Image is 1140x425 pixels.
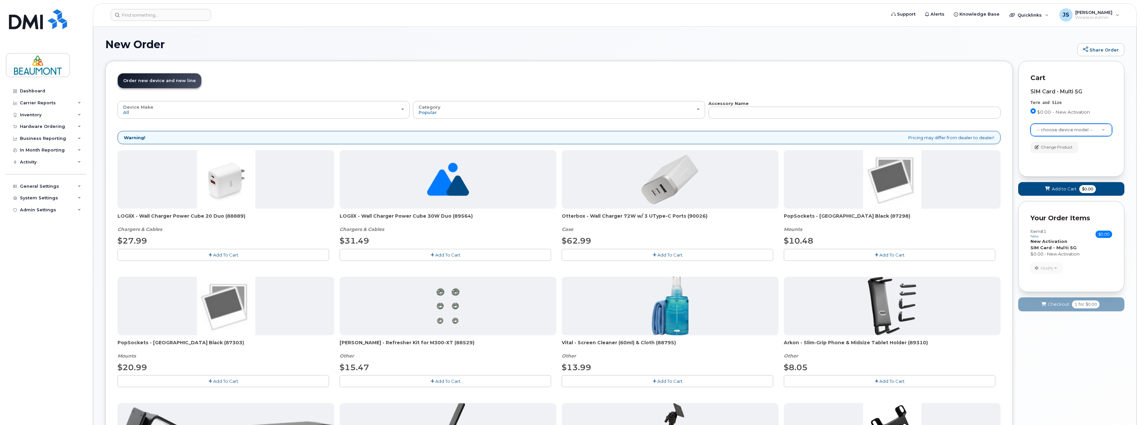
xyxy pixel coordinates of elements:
[1030,229,1046,239] h3: Item
[784,353,798,359] em: Other
[562,375,773,387] button: Add To Cart
[784,249,995,261] button: Add To Cart
[340,213,556,233] div: LOGiiX - Wall Charger Power Cube 30W Duo (89564)
[1030,234,1039,239] small: new
[340,353,354,359] em: Other
[1018,182,1124,196] button: Add to Cart $0.00
[562,339,778,359] div: Vital - Screen Cleaner (60ml) & Cloth (88795)
[419,277,477,335] img: 3B967C63-8BDC-46E7-AB3D-7814B67B96BE.png
[784,375,995,387] button: Add To Cart
[1037,109,1090,115] span: $0.00 - New Activation
[879,378,905,384] span: Add To Cart
[340,363,369,372] span: $15.47
[784,339,1001,359] div: Arkon - Slim-Grip Phone & Midsize Tablet Holder (89310)
[657,252,683,258] span: Add To Cart
[1096,231,1112,238] span: $0.00
[118,353,136,359] em: Mounts
[1036,127,1093,132] span: -- choose device model --
[1030,108,1036,114] input: $0.00 - New Activation
[213,378,238,384] span: Add To Cart
[124,135,145,141] strong: Warning!
[1030,213,1112,223] p: Your Order Items
[1086,301,1097,307] span: $0.00
[340,236,369,246] span: $31.49
[1031,124,1112,136] a: -- choose device model --
[1041,265,1054,271] span: Modify
[340,213,556,226] span: LOGiiX - Wall Charger Power Cube 30W Duo (89564)
[435,378,460,384] span: Add To Cart
[340,339,556,353] span: [PERSON_NAME] - Refresher Kit for M300-XT (88529)
[784,213,1001,226] span: PopSockets - [GEOGRAPHIC_DATA] Black (87298)
[118,213,334,226] span: LOGiiX - Wall Charger Power Cube 20 Duo (88889)
[419,104,441,110] span: Category
[784,339,1001,353] span: Arkon - Slim-Grip Phone & Midsize Tablet Holder (89310)
[1030,251,1112,257] div: $0.00 - New Activation
[118,339,334,359] div: PopSockets - Mount PopWallet+ Black (87303)
[413,101,705,118] button: Category Popular
[1030,239,1067,244] strong: New Activation
[657,378,683,384] span: Add To Cart
[562,363,591,372] span: $13.99
[1077,43,1124,56] a: Share Order
[340,226,384,232] em: Chargers & Cables
[123,110,129,115] span: All
[1030,89,1112,95] div: SIM Card - Multi 5G
[1018,297,1124,311] button: Checkout 1 for $0.00
[1079,185,1096,193] span: $0.00
[118,375,329,387] button: Add To Cart
[562,339,778,353] span: Vital - Screen Cleaner (60ml) & Cloth (88795)
[879,252,905,258] span: Add To Cart
[562,249,773,261] button: Add To Cart
[419,110,437,115] span: Popular
[562,213,778,233] div: Otterbox - Wall Charger 72W w/ 3 UType-C Ports (90026)
[562,236,591,246] span: $62.99
[1030,142,1078,153] button: Change Product
[1077,301,1086,307] span: for
[1052,186,1077,192] span: Add to Cart
[708,101,749,106] strong: Accessory Name
[197,277,255,335] img: noImage.jpg
[784,236,813,246] span: $10.48
[784,363,808,372] span: $8.05
[340,249,551,261] button: Add To Cart
[1048,301,1069,307] span: Checkout
[118,226,162,232] em: Chargers & Cables
[118,363,147,372] span: $20.99
[105,39,1074,50] h1: New Order
[340,375,551,387] button: Add To Cart
[863,150,922,209] img: noImage.jpg
[427,150,469,209] img: no_image_found-2caef05468ed5679b831cfe6fc140e25e0c280774317ffc20a367ab7fd17291e.png
[118,249,329,261] button: Add To Cart
[1040,229,1046,234] span: #1
[1075,301,1077,307] span: 1
[118,236,147,246] span: $27.99
[562,213,778,226] span: Otterbox - Wall Charger 72W w/ 3 UType-C Ports (90026)
[123,104,153,110] span: Device Make
[1030,245,1077,250] strong: SIM Card - Multi 5G
[340,339,556,359] div: Parrott - Refresher Kit for M300-XT (88529)
[435,252,460,258] span: Add To Cart
[784,213,1001,233] div: PopSockets - Mount PopWallet Black (87298)
[118,339,334,353] span: PopSockets - [GEOGRAPHIC_DATA] Black (87303)
[784,226,802,232] em: Mounts
[562,226,573,232] em: Case
[118,101,410,118] button: Device Make All
[118,131,1001,145] div: Pricing may differ from dealer to dealer!
[1030,73,1112,83] p: Cart
[562,353,576,359] em: Other
[652,277,688,335] img: AF835995-4CAB-4606-BA09-651BA997AFAF.png
[213,252,238,258] span: Add To Cart
[123,78,196,83] span: Order new device and new line
[197,150,255,209] img: 3DBFCA43-68AF-4A5E-8757-2BEB99B8D2B2.jpg
[118,213,334,233] div: LOGiiX - Wall Charger Power Cube 20 Duo (88889)
[638,150,702,209] img: 38B1397E-52AB-4B16-B147-8138F21F97C3.png
[1030,262,1063,274] button: Modify
[1041,144,1073,150] span: Change Product
[1030,100,1112,106] div: Term and Size
[868,277,917,335] img: D06A5779-A2F7-4365-B5E9-C44CAD841B6F.png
